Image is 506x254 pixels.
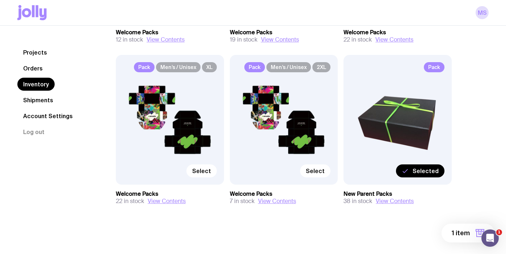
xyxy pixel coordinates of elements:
span: Pack [424,62,444,72]
button: 1 item [442,224,494,242]
span: 38 in stock [343,198,372,205]
span: 2XL [312,62,330,72]
button: Log out [17,125,50,138]
span: XL [202,62,217,72]
h3: Welcome Packs [230,190,338,198]
span: Men’s / Unisex [156,62,201,72]
h3: Welcome Packs [116,190,224,198]
span: 1 item [452,229,470,237]
a: Shipments [17,94,59,107]
h3: Welcome Packs [343,29,452,36]
button: View Contents [261,36,299,43]
h3: Welcome Packs [230,29,338,36]
span: Select [192,167,211,175]
span: Select [306,167,325,175]
span: 22 in stock [116,198,144,205]
span: 1 [496,229,502,235]
span: 19 in stock [230,36,257,43]
span: 7 in stock [230,198,254,205]
a: Projects [17,46,53,59]
span: Selected [413,167,439,175]
button: View Contents [376,198,414,205]
span: Pack [134,62,155,72]
h3: Welcome Packs [116,29,224,36]
a: Account Settings [17,109,79,122]
a: Inventory [17,78,55,91]
iframe: Intercom live chat [481,229,499,247]
span: Men’s / Unisex [266,62,311,72]
button: View Contents [258,198,296,205]
button: View Contents [147,36,185,43]
span: 12 in stock [116,36,143,43]
span: 22 in stock [343,36,372,43]
a: MS [476,6,489,19]
h3: New Parent Packs [343,190,452,198]
span: Pack [244,62,265,72]
button: View Contents [148,198,186,205]
a: Orders [17,62,49,75]
button: View Contents [375,36,413,43]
